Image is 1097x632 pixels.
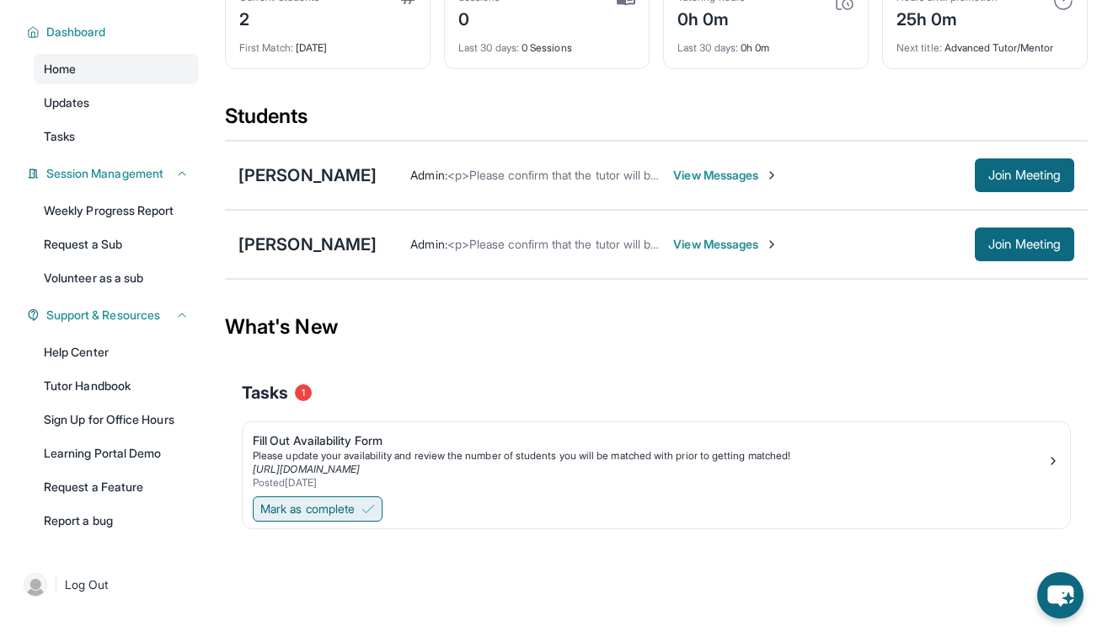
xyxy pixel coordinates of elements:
div: 0 Sessions [458,31,635,55]
span: View Messages [673,167,779,184]
div: 0h 0m [677,4,745,31]
span: Home [44,61,76,78]
span: Support & Resources [46,307,160,324]
a: Weekly Progress Report [34,195,199,226]
img: Chevron-Right [765,238,779,251]
div: Advanced Tutor/Mentor [896,31,1073,55]
a: Home [34,54,199,84]
a: Sign Up for Office Hours [34,404,199,435]
div: What's New [225,290,1088,364]
span: Session Management [46,165,163,182]
span: <p>Please confirm that the tutor will be able to attend your first assigned meeting time before j... [447,168,1056,182]
span: Tasks [44,128,75,145]
span: | [54,575,58,595]
button: Support & Resources [40,307,189,324]
span: Tasks [242,381,288,404]
a: [URL][DOMAIN_NAME] [253,463,360,475]
a: Tutor Handbook [34,371,199,401]
span: Last 30 days : [458,41,519,54]
span: View Messages [673,236,779,253]
span: Join Meeting [988,239,1061,249]
a: Volunteer as a sub [34,263,199,293]
a: Report a bug [34,506,199,536]
div: 25h 0m [896,4,998,31]
div: [DATE] [239,31,416,55]
span: <p>Please confirm that the tutor will be able to attend your first assigned meeting time before j... [447,237,1056,251]
img: Chevron-Right [765,169,779,182]
a: Fill Out Availability FormPlease update your availability and review the number of students you w... [243,422,1070,493]
div: [PERSON_NAME] [238,163,377,187]
div: Posted [DATE] [253,476,1046,490]
span: Log Out [65,576,109,593]
span: Last 30 days : [677,41,738,54]
a: Updates [34,88,199,118]
a: Tasks [34,121,199,152]
button: Join Meeting [975,158,1074,192]
button: Session Management [40,165,189,182]
span: Join Meeting [988,170,1061,180]
a: Learning Portal Demo [34,438,199,469]
button: Join Meeting [975,228,1074,261]
button: chat-button [1037,572,1084,619]
span: Updates [44,94,90,111]
img: user-img [24,573,47,597]
div: Please update your availability and review the number of students you will be matched with prior ... [253,449,1046,463]
span: Next title : [896,41,942,54]
a: Help Center [34,337,199,367]
span: 1 [295,384,312,401]
span: Admin : [410,237,447,251]
button: Dashboard [40,24,189,40]
div: Fill Out Availability Form [253,432,1046,449]
div: [PERSON_NAME] [238,233,377,256]
button: Mark as complete [253,496,383,522]
span: First Match : [239,41,293,54]
span: Admin : [410,168,447,182]
a: Request a Feature [34,472,199,502]
img: Mark as complete [361,502,375,516]
div: 0h 0m [677,31,854,55]
div: 0 [458,4,500,31]
a: |Log Out [17,566,199,603]
span: Mark as complete [260,501,355,517]
span: Dashboard [46,24,106,40]
a: Request a Sub [34,229,199,260]
div: Students [225,103,1088,140]
div: 2 [239,4,319,31]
